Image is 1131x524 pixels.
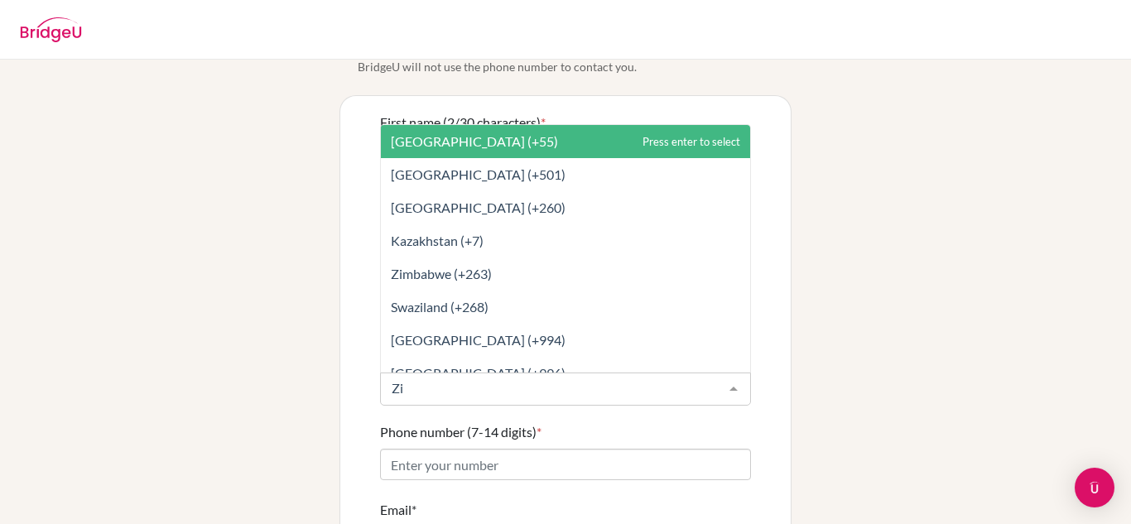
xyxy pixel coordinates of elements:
[391,266,492,281] span: Zimbabwe (+263)
[1075,468,1114,507] div: Open Intercom Messenger
[20,17,82,42] img: BridgeU logo
[380,113,546,132] label: First name (2/30 characters)
[391,332,565,348] span: [GEOGRAPHIC_DATA] (+994)
[380,449,751,480] input: Enter your number
[391,133,558,149] span: [GEOGRAPHIC_DATA] (+55)
[387,380,717,397] input: Select a code
[380,422,541,442] label: Phone number (7-14 digits)
[391,299,488,315] span: Swaziland (+268)
[391,365,565,381] span: [GEOGRAPHIC_DATA] (+996)
[391,166,565,182] span: [GEOGRAPHIC_DATA] (+501)
[391,200,565,215] span: [GEOGRAPHIC_DATA] (+260)
[391,233,484,248] span: Kazakhstan (+7)
[380,500,416,520] label: Email*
